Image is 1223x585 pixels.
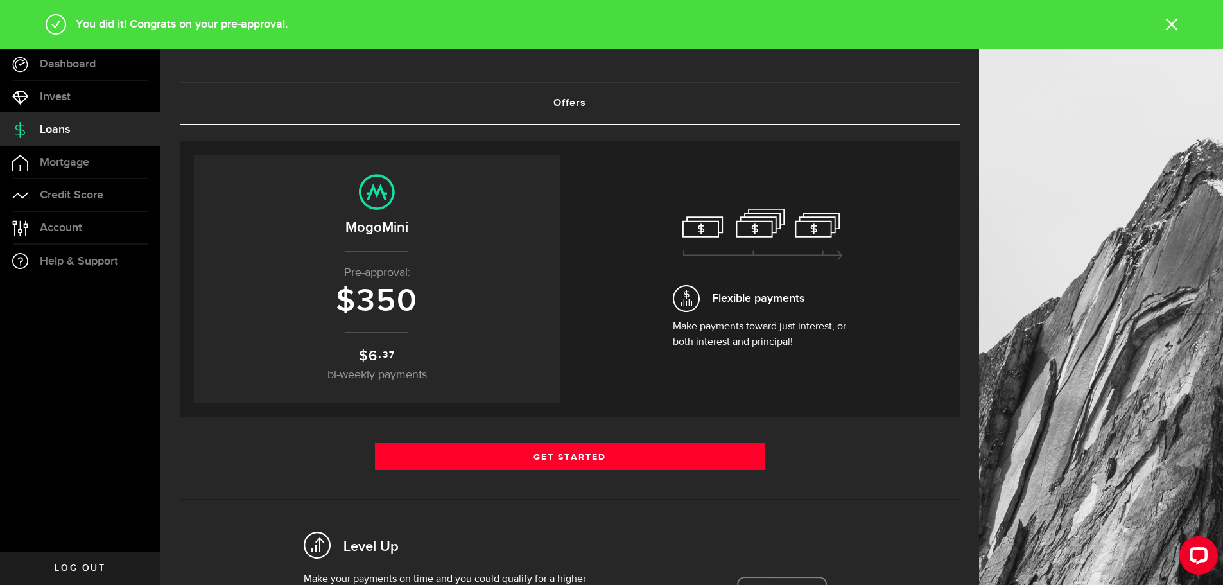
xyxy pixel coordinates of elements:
[40,189,103,201] span: Credit Score
[1169,531,1223,585] iframe: LiveChat chat widget
[180,82,960,125] ul: Tabs Navigation
[40,256,118,267] span: Help & Support
[40,157,89,168] span: Mortgage
[369,347,378,365] span: 6
[359,347,369,365] span: $
[336,282,356,320] span: $
[67,16,1165,33] div: You did it! Congrats on your pre-approval.
[379,348,395,362] sup: .37
[180,83,960,124] a: Offers
[40,222,82,234] span: Account
[343,537,399,557] h2: Level Up
[356,282,418,320] span: 350
[207,265,548,282] p: Pre-approval:
[712,290,804,307] span: Flexible payments
[55,564,105,573] span: Log out
[673,319,853,350] p: Make payments toward just interest, or both interest and principal!
[327,369,427,381] span: bi-weekly payments
[40,58,96,70] span: Dashboard
[207,217,548,238] h2: MogoMini
[40,124,70,135] span: Loans
[40,91,71,103] span: Invest
[375,443,765,470] a: Get Started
